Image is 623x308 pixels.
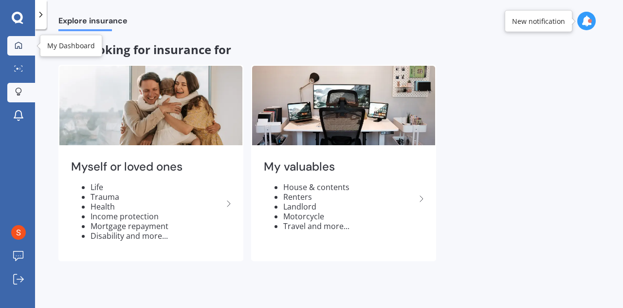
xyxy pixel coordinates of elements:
[11,225,26,240] img: ACg8ocJ_KYERS3AhL8DD3ufd_EWNEYtp5814Lr8el0Ng7O_1MWDDXg=s96-c
[264,159,416,174] h2: My valuables
[283,202,416,212] li: Landlord
[283,221,416,231] li: Travel and more...
[71,159,223,174] h2: Myself or loved ones
[47,41,95,51] div: My Dashboard
[91,182,223,192] li: Life
[283,182,416,192] li: House & contents
[283,192,416,202] li: Renters
[58,16,128,29] span: Explore insurance
[283,212,416,221] li: Motorcycle
[59,66,242,145] img: Myself or loved ones
[91,212,223,221] li: Income protection
[252,66,435,145] img: My valuables
[91,221,223,231] li: Mortgage repayment
[512,16,565,26] div: New notification
[91,231,223,241] li: Disability and more...
[91,202,223,212] li: Health
[58,41,231,58] span: I am looking for insurance for
[91,192,223,202] li: Trauma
